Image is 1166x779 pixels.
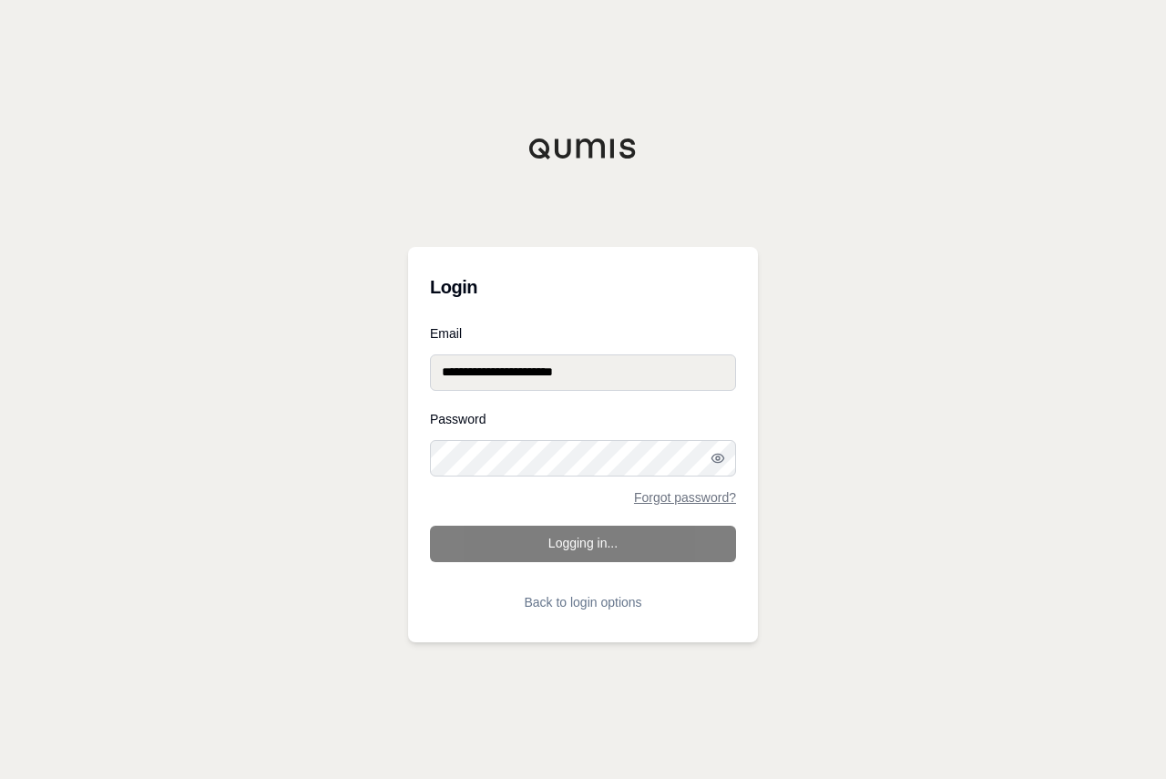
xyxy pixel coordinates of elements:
label: Email [430,327,736,340]
h3: Login [430,269,736,305]
img: Qumis [528,138,638,159]
label: Password [430,413,736,425]
a: Forgot password? [634,491,736,504]
button: Back to login options [430,584,736,620]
